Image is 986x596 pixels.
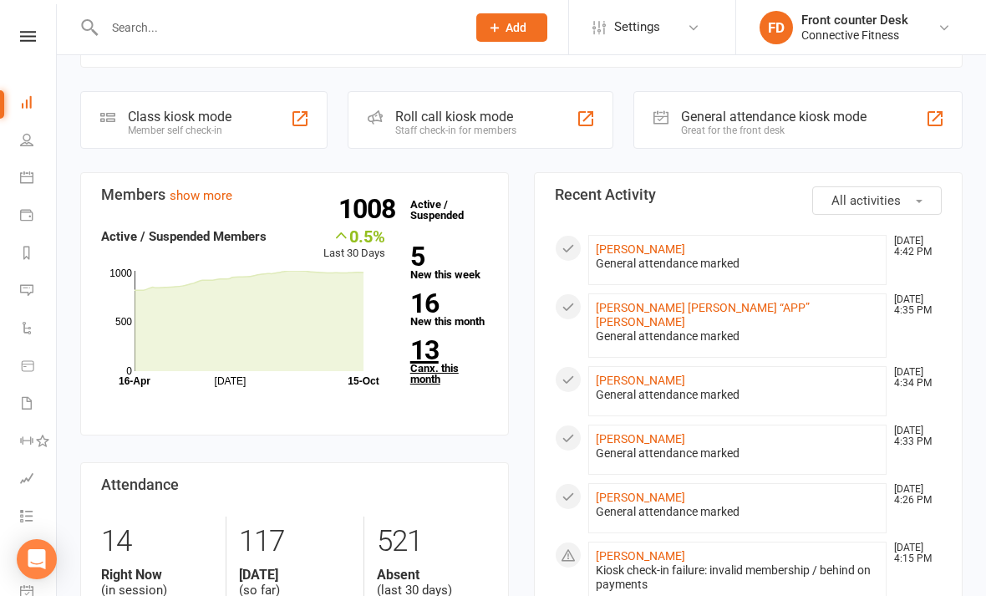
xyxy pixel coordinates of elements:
a: People [20,123,58,160]
a: [PERSON_NAME] [PERSON_NAME] “APP” [PERSON_NAME] [596,301,810,329]
button: All activities [812,186,942,215]
a: Calendar [20,160,58,198]
div: Open Intercom Messenger [17,539,57,579]
span: Add [506,21,526,34]
time: [DATE] 4:42 PM [886,236,941,257]
time: [DATE] 4:26 PM [886,484,941,506]
a: 16New this month [410,291,488,327]
div: Roll call kiosk mode [395,109,516,125]
time: [DATE] 4:15 PM [886,543,941,564]
a: Payments [20,198,58,236]
strong: Active / Suspended Members [101,229,267,244]
div: General attendance marked [596,329,879,344]
div: General attendance marked [596,257,879,271]
div: 117 [239,517,350,567]
strong: 5 [410,244,481,269]
div: 0.5% [323,227,385,245]
div: 14 [101,517,213,567]
div: General attendance kiosk mode [681,109,867,125]
strong: 13 [410,338,481,363]
div: General attendance marked [596,505,879,519]
input: Search... [99,16,455,39]
div: General attendance marked [596,446,879,461]
a: [PERSON_NAME] [596,549,685,563]
a: [PERSON_NAME] [596,242,685,256]
div: Last 30 Days [323,227,385,262]
time: [DATE] 4:34 PM [886,367,941,389]
a: [PERSON_NAME] [596,491,685,504]
strong: [DATE] [239,567,350,583]
a: Assessments [20,461,58,499]
div: Connective Fitness [801,28,908,43]
time: [DATE] 4:33 PM [886,425,941,447]
a: Product Sales [20,349,58,386]
time: [DATE] 4:35 PM [886,294,941,316]
a: [PERSON_NAME] [596,432,685,446]
strong: Absent [377,567,488,583]
strong: Right Now [101,567,213,583]
strong: 1008 [338,196,402,222]
h3: Members [101,186,488,203]
div: FD [760,11,793,44]
a: 1008Active / Suspended [402,186,475,233]
div: Kiosk check-in failure: invalid membership / behind on payments [596,563,879,592]
div: Class kiosk mode [128,109,231,125]
h3: Attendance [101,476,488,493]
h3: Recent Activity [555,186,942,203]
strong: 16 [410,291,481,316]
div: Great for the front desk [681,125,867,136]
button: Add [476,13,547,42]
a: What's New [20,537,58,574]
a: show more [170,188,232,203]
a: Reports [20,236,58,273]
a: Dashboard [20,85,58,123]
a: 13Canx. this month [410,338,488,385]
div: General attendance marked [596,388,879,402]
div: Staff check-in for members [395,125,516,136]
span: All activities [831,193,901,208]
div: Member self check-in [128,125,231,136]
a: [PERSON_NAME] [596,374,685,387]
span: Settings [614,8,660,46]
div: Front counter Desk [801,13,908,28]
div: 521 [377,517,488,567]
a: 5New this week [410,244,488,280]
